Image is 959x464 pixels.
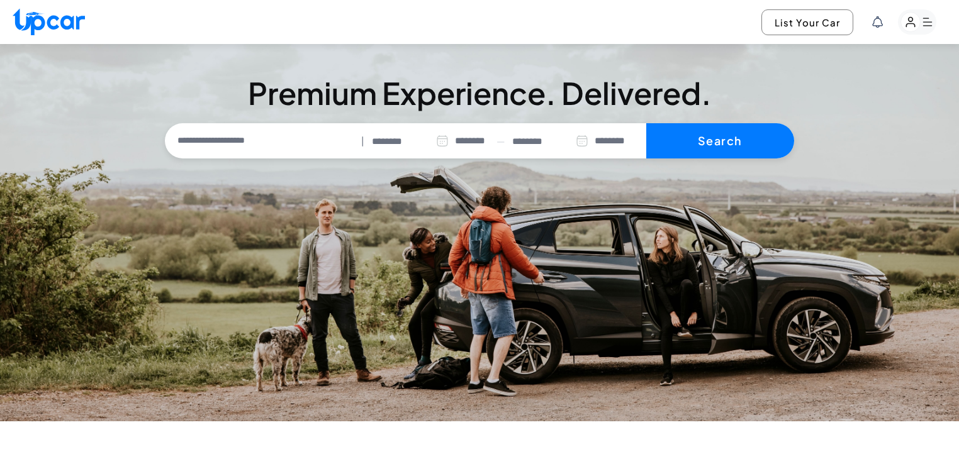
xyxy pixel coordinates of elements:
button: Search [646,123,794,158]
span: | [361,134,364,148]
img: Upcar Logo [13,8,85,35]
h3: Premium Experience. Delivered. [165,78,794,108]
span: — [496,134,505,148]
button: List Your Car [761,9,853,35]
